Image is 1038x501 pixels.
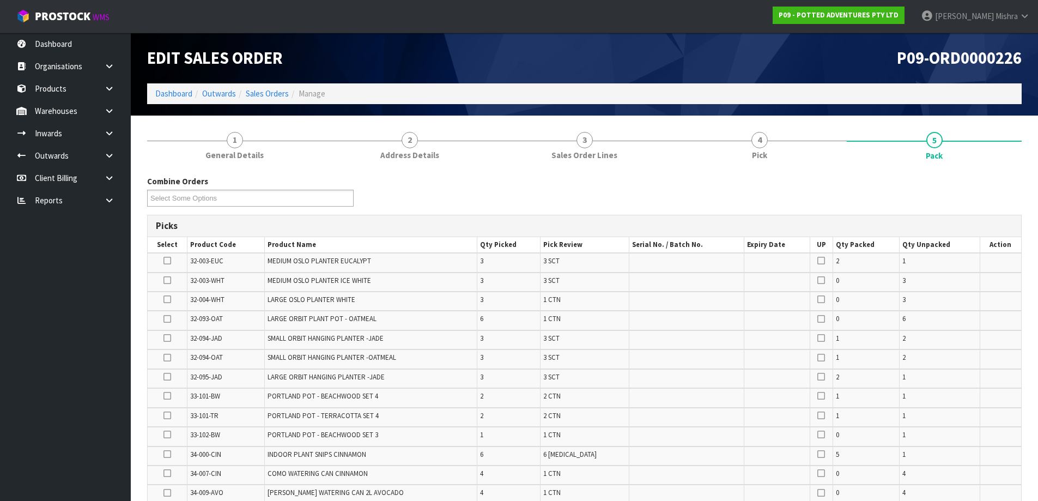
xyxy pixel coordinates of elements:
[833,237,900,253] th: Qty Packed
[190,353,223,362] span: 32-094-OAT
[836,469,839,478] span: 0
[190,295,224,304] span: 32-004-WHT
[902,314,906,323] span: 6
[268,488,404,497] span: [PERSON_NAME] WATERING CAN 2L AVOCADO
[836,314,839,323] span: 0
[810,237,833,253] th: UP
[190,450,221,459] span: 34-000-CIN
[268,314,377,323] span: LARGE ORBIT PLANT POT - OATMEAL
[480,353,483,362] span: 3
[35,9,90,23] span: ProStock
[902,256,906,265] span: 1
[902,411,906,420] span: 1
[576,132,593,148] span: 3
[902,391,906,401] span: 1
[246,88,289,99] a: Sales Orders
[629,237,744,253] th: Serial No. / Batch No.
[751,132,768,148] span: 4
[543,488,561,497] span: 1 CTN
[902,353,906,362] span: 2
[299,88,325,99] span: Manage
[480,411,483,420] span: 2
[202,88,236,99] a: Outwards
[543,430,561,439] span: 1 CTN
[147,47,283,68] span: Edit Sales Order
[480,430,483,439] span: 1
[268,256,371,265] span: MEDIUM OSLO PLANTER EUCALYPT
[190,391,220,401] span: 33-101-BW
[227,132,243,148] span: 1
[190,256,223,265] span: 32-003-EUC
[190,334,222,343] span: 32-094-JAD
[264,237,477,253] th: Product Name
[779,10,899,20] strong: P09 - POTTED ADVENTURES PTY LTD
[836,372,839,382] span: 2
[190,430,220,439] span: 33-102-BW
[190,411,218,420] span: 33-101-TR
[543,391,561,401] span: 2 CTN
[543,276,560,285] span: 3 SCT
[190,372,222,382] span: 32-095-JAD
[93,12,110,22] small: WMS
[268,334,384,343] span: SMALL ORBIT HANGING PLANTER -JADE
[836,276,839,285] span: 0
[190,276,224,285] span: 32-003-WHT
[836,450,839,459] span: 5
[836,295,839,304] span: 0
[902,469,906,478] span: 4
[477,237,541,253] th: Qty Picked
[268,353,396,362] span: SMALL ORBIT HANGING PLANTER -OATMEAL
[773,7,905,24] a: P09 - POTTED ADVENTURES PTY LTD
[995,11,1018,21] span: Mishra
[543,450,597,459] span: 6 [MEDICAL_DATA]
[268,430,378,439] span: PORTLAND POT - BEACHWOOD SET 3
[836,256,839,265] span: 2
[902,276,906,285] span: 3
[190,469,221,478] span: 34-007-CIN
[480,469,483,478] span: 4
[268,469,368,478] span: COMO WATERING CAN CINNAMON
[926,132,943,148] span: 5
[902,430,906,439] span: 1
[480,334,483,343] span: 3
[836,488,839,497] span: 0
[205,149,264,161] span: General Details
[902,334,906,343] span: 2
[543,411,561,420] span: 2 CTN
[752,149,767,161] span: Pick
[268,295,355,304] span: LARGE OSLO PLANTER WHITE
[190,488,223,497] span: 34-009-AVO
[480,276,483,285] span: 3
[836,411,839,420] span: 1
[380,149,439,161] span: Address Details
[836,391,839,401] span: 1
[543,469,561,478] span: 1 CTN
[902,295,906,304] span: 3
[902,450,906,459] span: 1
[836,334,839,343] span: 1
[543,353,560,362] span: 3 SCT
[480,256,483,265] span: 3
[268,391,378,401] span: PORTLAND POT - BEACHWOOD SET 4
[156,221,1013,231] h3: Picks
[541,237,629,253] th: Pick Review
[268,372,385,382] span: LARGE ORBIT HANGING PLANTER -JADE
[900,237,980,253] th: Qty Unpacked
[836,430,839,439] span: 0
[543,256,560,265] span: 3 SCT
[551,149,617,161] span: Sales Order Lines
[480,314,483,323] span: 6
[836,353,839,362] span: 1
[148,237,187,253] th: Select
[480,372,483,382] span: 3
[935,11,994,21] span: [PERSON_NAME]
[155,88,192,99] a: Dashboard
[902,372,906,382] span: 1
[980,237,1021,253] th: Action
[543,372,560,382] span: 3 SCT
[147,176,208,187] label: Combine Orders
[268,411,379,420] span: PORTLAND POT - TERRACOTTA SET 4
[268,450,366,459] span: INDOOR PLANT SNIPS CINNAMON
[187,237,264,253] th: Product Code
[543,314,561,323] span: 1 CTN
